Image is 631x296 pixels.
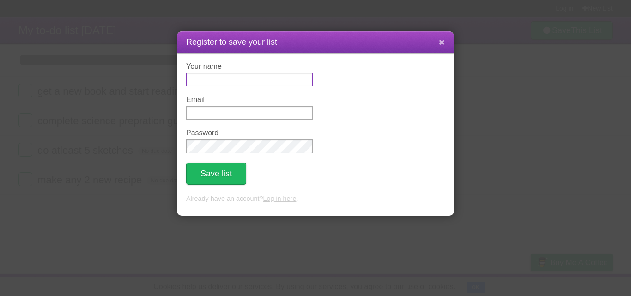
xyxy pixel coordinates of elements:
a: Log in here [263,195,296,202]
label: Email [186,96,313,104]
label: Your name [186,62,313,71]
p: Already have an account? . [186,194,445,204]
label: Password [186,129,313,137]
button: Save list [186,163,246,185]
h1: Register to save your list [186,36,445,48]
